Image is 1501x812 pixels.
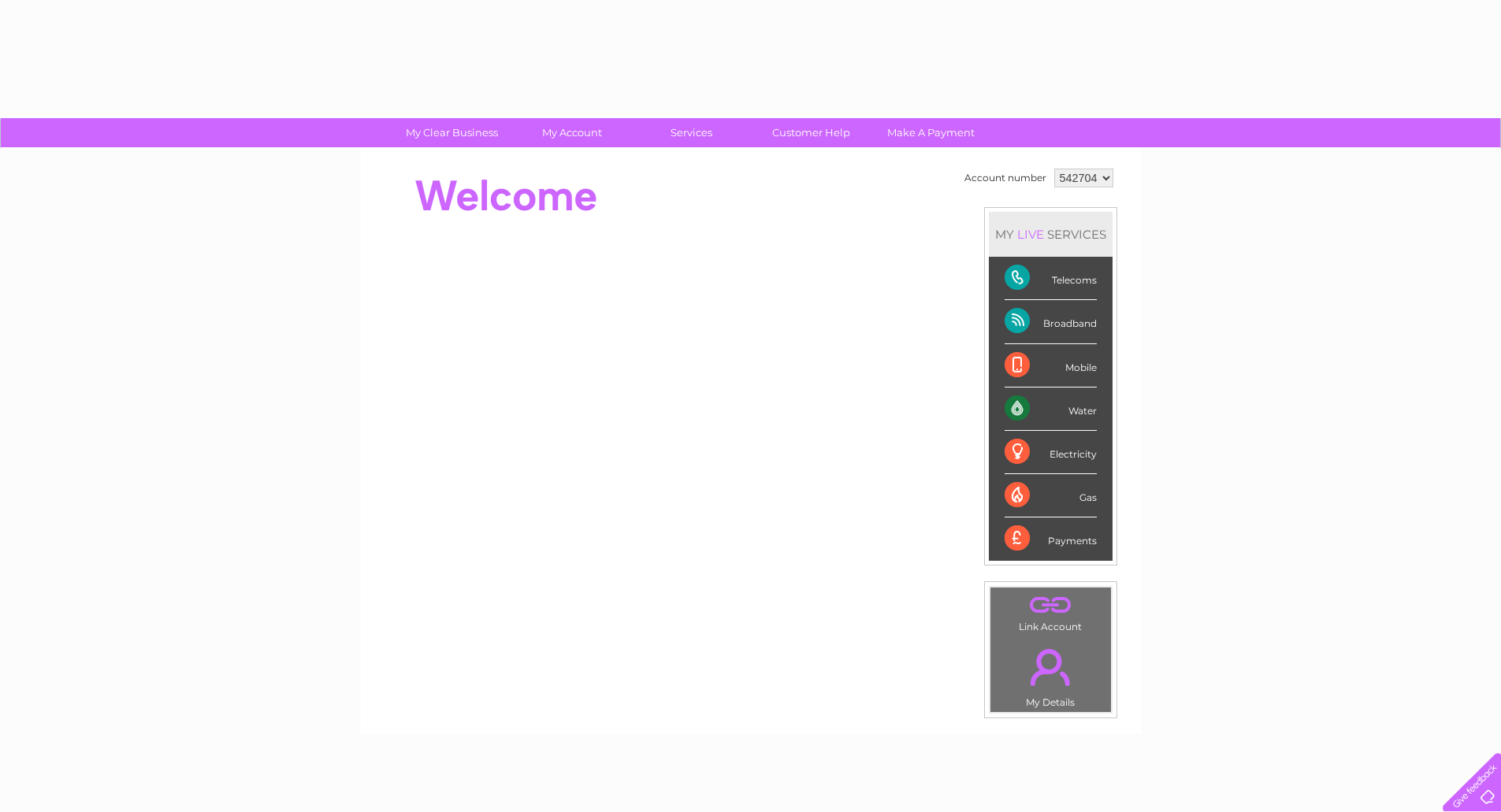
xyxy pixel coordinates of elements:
div: Broadband [1005,300,1097,343]
a: Make A Payment [866,118,996,147]
a: . [994,640,1107,695]
div: MY SERVICES [989,212,1113,257]
div: Mobile [1005,344,1097,387]
td: My Details [990,636,1112,713]
td: Account number [960,165,1050,191]
div: Payments [1005,517,1097,560]
td: Link Account [990,587,1112,636]
div: Electricity [1005,431,1097,474]
a: My Clear Business [387,118,517,147]
a: Customer Help [746,118,876,147]
div: Water [1005,387,1097,431]
div: LIVE [1014,227,1047,242]
a: My Account [507,118,637,147]
a: Services [626,118,756,147]
a: . [994,591,1107,619]
div: Telecoms [1005,257,1097,300]
div: Gas [1005,474,1097,517]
